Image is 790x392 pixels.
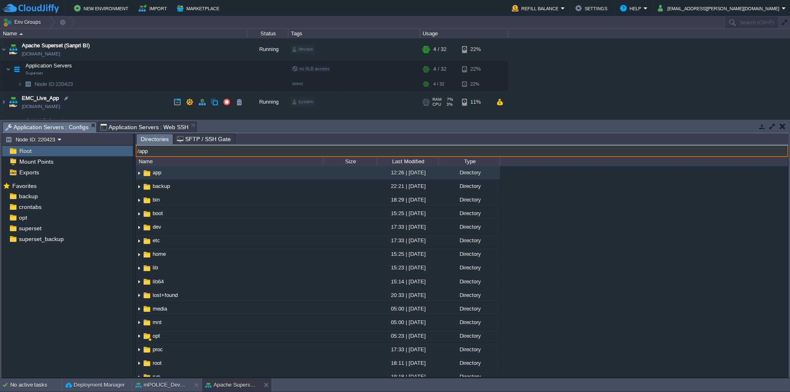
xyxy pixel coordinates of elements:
a: [DOMAIN_NAME] [22,102,60,111]
a: run [151,373,161,380]
span: boot [151,210,164,217]
img: AMDAwAAAACH5BAEAAAAALAAAAAABAAEAAAICRAEAOw== [136,330,142,343]
img: AMDAwAAAACH5BAEAAAAALAAAAAABAAEAAAICRAEAOw== [136,343,142,356]
span: Superset [26,71,43,76]
a: mnt [151,319,163,326]
a: crontabs [17,203,43,211]
div: 19:18 | [DATE] [376,370,438,383]
button: [EMAIL_ADDRESS][PERSON_NAME][DOMAIN_NAME] [658,3,782,13]
img: AMDAwAAAACH5BAEAAAAALAAAAAABAAEAAAICRAEAOw== [142,332,151,341]
div: Name [1,29,247,38]
div: 4 / 32 [433,38,446,60]
button: Env Groups [3,16,44,28]
img: AMDAwAAAACH5BAEAAAAALAAAAAABAAEAAAICRAEAOw== [136,357,142,370]
img: AMDAwAAAACH5BAEAAAAALAAAAAABAAEAAAICRAEAOw== [136,194,142,206]
a: mPOLICE_Dev_App [22,117,71,125]
div: 9 / 64 [433,114,446,136]
span: proc [151,346,164,353]
img: AMDAwAAAACH5BAEAAAAALAAAAAABAAEAAAICRAEAOw== [0,38,7,60]
a: lib64 [151,278,165,285]
a: Exports [18,169,40,176]
div: Size [324,157,376,166]
span: backup [17,193,39,200]
img: AMDAwAAAACH5BAEAAAAALAAAAAABAAEAAAICRAEAOw== [0,91,7,113]
div: 22% [462,61,489,77]
img: AMDAwAAAACH5BAEAAAAALAAAAAABAAEAAAICRAEAOw== [142,291,151,300]
div: 22:21 | [DATE] [376,180,438,193]
span: media [151,305,168,312]
span: Node ID: [35,81,56,87]
span: Application Servers [25,62,73,69]
img: AMDAwAAAACH5BAEAAAAALAAAAAABAAEAAAICRAEAOw== [142,373,151,382]
div: 12:26 | [DATE] [376,166,438,179]
img: AMDAwAAAACH5BAEAAAAALAAAAAABAAEAAAICRAEAOw== [142,359,151,368]
img: AMDAwAAAACH5BAEAAAAALAAAAAABAAEAAAICRAEAOw== [136,234,142,247]
img: AMDAwAAAACH5BAEAAAAALAAAAAABAAEAAAICRAEAOw== [19,33,23,35]
img: AMDAwAAAACH5BAEAAAAALAAAAAABAAEAAAICRAEAOw== [136,316,142,329]
img: AMDAwAAAACH5BAEAAAAALAAAAAABAAEAAAICRAEAOw== [142,264,151,273]
div: Directory [438,261,500,274]
div: No active tasks [10,378,62,392]
div: Directory [438,166,500,179]
div: Tags [289,29,420,38]
div: Directory [438,234,500,247]
img: AMDAwAAAACH5BAEAAAAALAAAAAABAAEAAAICRAEAOw== [22,78,34,90]
span: superset [17,225,43,232]
a: EMC_Live_App [22,94,59,102]
div: 05:00 | [DATE] [376,316,438,329]
a: Mount Points [18,158,55,165]
span: CPU [432,102,441,107]
a: superset_backup [17,235,65,243]
img: AMDAwAAAACH5BAEAAAAALAAAAAABAAEAAAICRAEAOw== [7,38,19,60]
div: 4 / 32 [433,78,444,90]
a: Root [18,147,33,155]
div: Directory [438,329,500,342]
span: Favorites [11,182,38,190]
div: Directory [438,193,500,206]
a: [DOMAIN_NAME] [22,50,60,58]
span: opt [17,214,28,221]
button: New Environment [74,3,131,13]
div: Last Modified [377,157,438,166]
div: Directory [438,302,500,315]
a: opt [151,333,161,339]
a: backup [151,183,171,190]
div: 18:11 | [DATE] [376,357,438,369]
iframe: chat widget [755,359,782,384]
div: 15:23 | [DATE] [376,261,438,274]
span: home [151,251,167,257]
button: mPOLICE_Dev_App [135,381,187,389]
div: Directory [438,289,500,302]
div: 17:33 | [DATE] [376,343,438,356]
a: lib [151,264,159,271]
img: AMDAwAAAACH5BAEAAAAALAAAAAABAAEAAAICRAEAOw== [11,61,23,77]
input: Click to enter the path [136,145,788,157]
img: AMDAwAAAACH5BAEAAAAALAAAAAABAAEAAAICRAEAOw== [136,371,142,383]
div: 15:25 | [DATE] [376,207,438,220]
img: AMDAwAAAACH5BAEAAAAALAAAAAABAAEAAAICRAEAOw== [142,318,151,327]
img: AMDAwAAAACH5BAEAAAAALAAAAAABAAEAAAICRAEAOw== [136,276,142,288]
a: Node ID:220423 [34,81,74,88]
div: 20:33 | [DATE] [376,289,438,302]
img: AMDAwAAAACH5BAEAAAAALAAAAAABAAEAAAICRAEAOw== [0,114,7,136]
img: AMDAwAAAACH5BAEAAAAALAAAAAABAAEAAAICRAEAOw== [142,250,151,259]
div: Usage [421,29,507,38]
a: dev [151,223,163,230]
div: Directory [438,180,500,193]
div: devops [291,46,315,53]
a: bin [151,196,161,203]
a: app [151,169,163,176]
div: 17:33 | [DATE] [376,220,438,233]
div: 18:29 | [DATE] [376,193,438,206]
span: RAM [432,97,441,102]
a: lost+found [151,292,179,299]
